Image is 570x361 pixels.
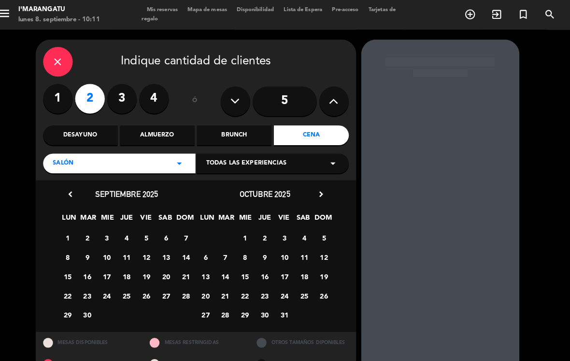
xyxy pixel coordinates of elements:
[511,6,537,22] span: Reserva especial
[127,282,143,298] span: 25
[69,225,85,241] span: 1
[320,282,336,298] span: 26
[127,225,143,241] span: 4
[108,282,124,298] span: 24
[146,282,162,298] span: 26
[243,301,259,316] span: 29
[63,155,83,165] span: Salón
[243,263,259,279] span: 15
[127,263,143,279] span: 18
[88,301,104,316] span: 30
[243,225,259,241] span: 1
[537,6,563,22] span: BUSCAR
[190,7,238,13] span: Mapa de mesas
[166,225,182,241] span: 6
[262,301,278,316] span: 30
[146,263,162,279] span: 19
[224,244,240,260] span: 7
[85,82,114,111] label: 2
[184,208,199,224] span: DOM
[262,282,278,298] span: 23
[181,154,193,166] i: arrow_drop_down
[88,244,104,260] span: 9
[88,225,104,241] span: 2
[7,6,22,20] i: menu
[69,282,85,298] span: 22
[185,225,201,241] span: 7
[301,244,317,260] span: 11
[262,263,278,279] span: 16
[204,244,220,260] span: 6
[204,301,220,316] span: 27
[225,208,241,224] span: MAR
[75,185,85,196] i: chevron_left
[320,263,336,279] span: 19
[185,263,201,279] span: 21
[238,7,284,13] span: Disponibilidad
[71,208,86,224] span: LUN
[29,5,109,15] div: I'marangatu
[458,6,484,22] span: RESERVAR MESA
[146,225,162,241] span: 5
[518,8,529,20] i: turned_in_not
[262,244,278,260] span: 9
[147,82,176,111] label: 4
[282,301,298,316] span: 31
[146,208,162,224] span: VIE
[53,82,82,111] label: 1
[262,208,278,224] span: JUE
[29,15,109,24] div: lunes 8. septiembre - 10:11
[146,244,162,260] span: 12
[319,208,335,224] span: DOM
[89,208,105,224] span: MAR
[284,7,331,13] span: Lista de Espera
[243,282,259,298] span: 22
[128,123,201,142] div: Almuerzo
[150,325,255,346] div: MESAS RESTRINGIDAS
[300,208,316,224] span: SAB
[301,282,317,298] span: 25
[53,46,353,75] div: Indique cantidad de clientes
[484,6,511,22] span: WALK IN
[320,225,336,241] span: 5
[185,282,201,298] span: 28
[204,282,220,298] span: 20
[166,282,182,298] span: 27
[127,244,143,260] span: 11
[127,208,143,224] span: JUE
[166,263,182,279] span: 20
[224,282,240,298] span: 21
[204,263,220,279] span: 13
[166,244,182,260] span: 13
[213,155,292,165] span: Todas las experiencias
[108,225,124,241] span: 3
[301,263,317,279] span: 18
[108,263,124,279] span: 17
[46,325,151,346] div: MESAS DISPONIBLES
[88,282,104,298] span: 23
[69,244,85,260] span: 8
[62,55,73,66] i: close
[321,185,331,196] i: chevron_right
[492,8,503,20] i: exit_to_app
[544,8,556,20] i: search
[331,154,343,166] i: arrow_drop_down
[204,123,277,142] div: Brunch
[301,225,317,241] span: 4
[224,263,240,279] span: 14
[69,301,85,316] span: 29
[279,123,352,142] div: Cena
[282,263,298,279] span: 17
[282,244,298,260] span: 10
[69,263,85,279] span: 15
[466,8,477,20] i: add_circle_outline
[281,208,297,224] span: VIE
[331,7,367,13] span: Pre-acceso
[255,325,360,346] div: OTROS TAMAÑOS DIPONIBLES
[320,244,336,260] span: 12
[108,244,124,260] span: 10
[282,282,298,298] span: 24
[243,244,259,260] span: 8
[108,208,124,224] span: MIE
[243,208,259,224] span: MIE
